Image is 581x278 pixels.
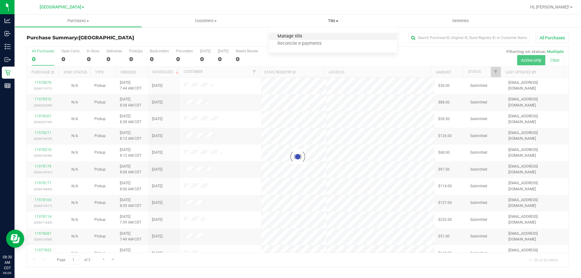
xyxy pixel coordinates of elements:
a: Deliveries [397,15,524,27]
span: Reconcile e-payments [269,41,330,46]
inline-svg: Analytics [5,18,11,24]
a: Purchases [15,15,142,27]
span: Tills [269,18,397,24]
inline-svg: Outbound [5,57,11,63]
span: Deliveries [444,18,477,24]
span: Purchases [15,18,142,24]
inline-svg: Retail [5,70,11,76]
iframe: Resource center [6,230,24,248]
span: Hi, [PERSON_NAME]! [530,5,570,9]
span: Customers [142,18,269,24]
p: 09/20 [3,271,12,275]
p: 08:30 AM CDT [3,254,12,271]
span: [GEOGRAPHIC_DATA] [40,5,81,10]
span: Manage tills [269,34,310,39]
inline-svg: Inventory [5,44,11,50]
inline-svg: Inbound [5,31,11,37]
a: Tills Manage tills Reconcile e-payments [269,15,397,27]
input: Search Purchase ID, Original ID, State Registry ID or Customer Name... [409,33,530,42]
span: [GEOGRAPHIC_DATA] [79,35,134,41]
a: Customers [142,15,269,27]
button: All Purchases [536,33,569,43]
h3: Purchase Summary: [27,35,207,41]
inline-svg: Reports [5,83,11,89]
